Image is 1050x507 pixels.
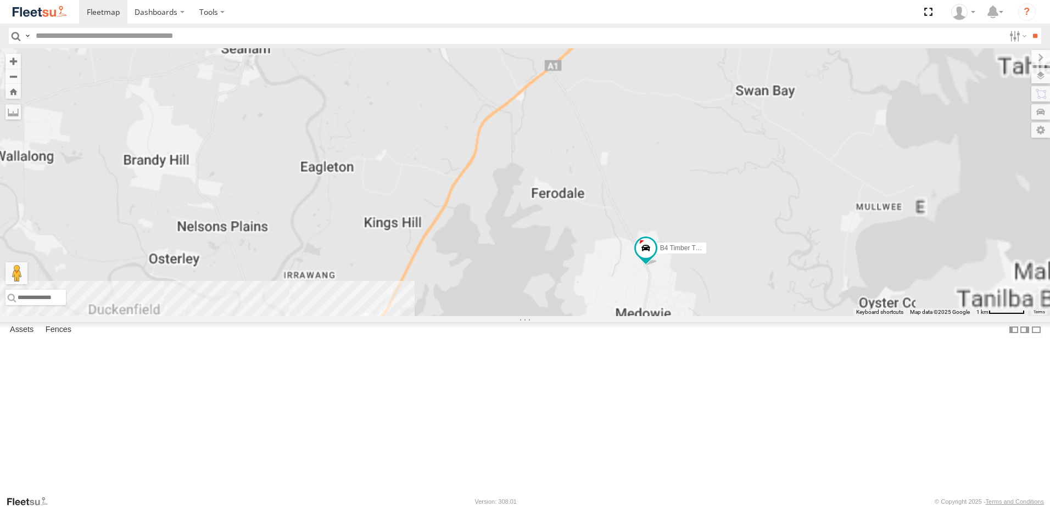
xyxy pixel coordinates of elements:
button: Map Scale: 1 km per 62 pixels [973,308,1028,316]
label: Search Filter Options [1005,28,1029,44]
a: Terms and Conditions [986,498,1044,505]
div: © Copyright 2025 - [935,498,1044,505]
span: B4 Timber Truck [660,244,708,252]
div: Matt Curtis [947,4,979,20]
label: Assets [4,322,39,337]
button: Keyboard shortcuts [856,308,903,316]
button: Zoom out [5,69,21,84]
button: Zoom in [5,54,21,69]
label: Dock Summary Table to the Left [1008,322,1019,338]
label: Search Query [23,28,32,44]
label: Hide Summary Table [1031,322,1042,338]
label: Fences [40,322,77,337]
label: Dock Summary Table to the Right [1019,322,1030,338]
div: Version: 308.01 [475,498,517,505]
span: Map data ©2025 Google [910,309,970,315]
img: fleetsu-logo-horizontal.svg [11,4,68,19]
label: Map Settings [1031,122,1050,138]
a: Terms (opens in new tab) [1034,310,1045,314]
button: Drag Pegman onto the map to open Street View [5,262,27,284]
span: 1 km [976,309,988,315]
button: Zoom Home [5,84,21,99]
label: Measure [5,104,21,120]
i: ? [1018,3,1036,21]
a: Visit our Website [6,496,57,507]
